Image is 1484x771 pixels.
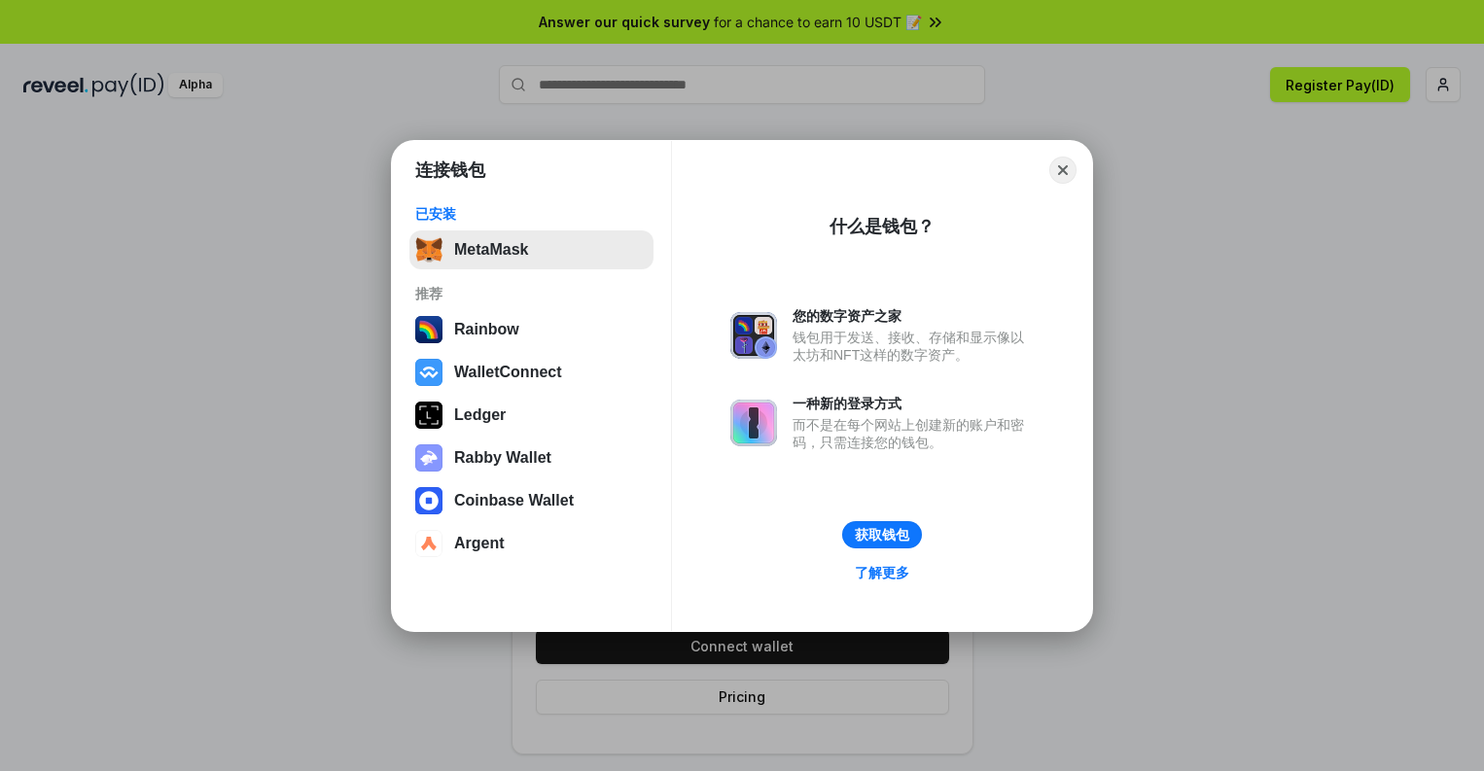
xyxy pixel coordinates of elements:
div: WalletConnect [454,364,562,381]
button: Close [1049,157,1077,184]
div: Rabby Wallet [454,449,551,467]
button: MetaMask [409,230,654,269]
div: 已安装 [415,205,648,223]
img: svg+xml,%3Csvg%20xmlns%3D%22http%3A%2F%2Fwww.w3.org%2F2000%2Fsvg%22%20fill%3D%22none%22%20viewBox... [730,400,777,446]
button: WalletConnect [409,353,654,392]
div: Ledger [454,406,506,424]
img: svg+xml,%3Csvg%20xmlns%3D%22http%3A%2F%2Fwww.w3.org%2F2000%2Fsvg%22%20fill%3D%22none%22%20viewBox... [415,444,442,472]
div: 钱包用于发送、接收、存储和显示像以太坊和NFT这样的数字资产。 [793,329,1034,364]
img: svg+xml,%3Csvg%20fill%3D%22none%22%20height%3D%2233%22%20viewBox%3D%220%200%2035%2033%22%20width%... [415,236,442,263]
div: 您的数字资产之家 [793,307,1034,325]
div: MetaMask [454,241,528,259]
h1: 连接钱包 [415,158,485,182]
div: 而不是在每个网站上创建新的账户和密码，只需连接您的钱包。 [793,416,1034,451]
img: svg+xml,%3Csvg%20width%3D%2228%22%20height%3D%2228%22%20viewBox%3D%220%200%2028%2028%22%20fill%3D... [415,530,442,557]
a: 了解更多 [843,560,921,585]
button: Rainbow [409,310,654,349]
img: svg+xml,%3Csvg%20xmlns%3D%22http%3A%2F%2Fwww.w3.org%2F2000%2Fsvg%22%20width%3D%2228%22%20height%3... [415,402,442,429]
button: Rabby Wallet [409,438,654,477]
img: svg+xml,%3Csvg%20width%3D%2228%22%20height%3D%2228%22%20viewBox%3D%220%200%2028%2028%22%20fill%3D... [415,487,442,514]
button: Ledger [409,396,654,435]
div: 推荐 [415,285,648,302]
div: Argent [454,535,505,552]
div: Rainbow [454,321,519,338]
div: 了解更多 [855,564,909,581]
div: 什么是钱包？ [830,215,935,238]
img: svg+xml,%3Csvg%20width%3D%22120%22%20height%3D%22120%22%20viewBox%3D%220%200%20120%20120%22%20fil... [415,316,442,343]
div: 获取钱包 [855,526,909,543]
img: svg+xml,%3Csvg%20width%3D%2228%22%20height%3D%2228%22%20viewBox%3D%220%200%2028%2028%22%20fill%3D... [415,359,442,386]
button: Coinbase Wallet [409,481,654,520]
button: Argent [409,524,654,563]
button: 获取钱包 [842,521,922,548]
img: svg+xml,%3Csvg%20xmlns%3D%22http%3A%2F%2Fwww.w3.org%2F2000%2Fsvg%22%20fill%3D%22none%22%20viewBox... [730,312,777,359]
div: 一种新的登录方式 [793,395,1034,412]
div: Coinbase Wallet [454,492,574,509]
